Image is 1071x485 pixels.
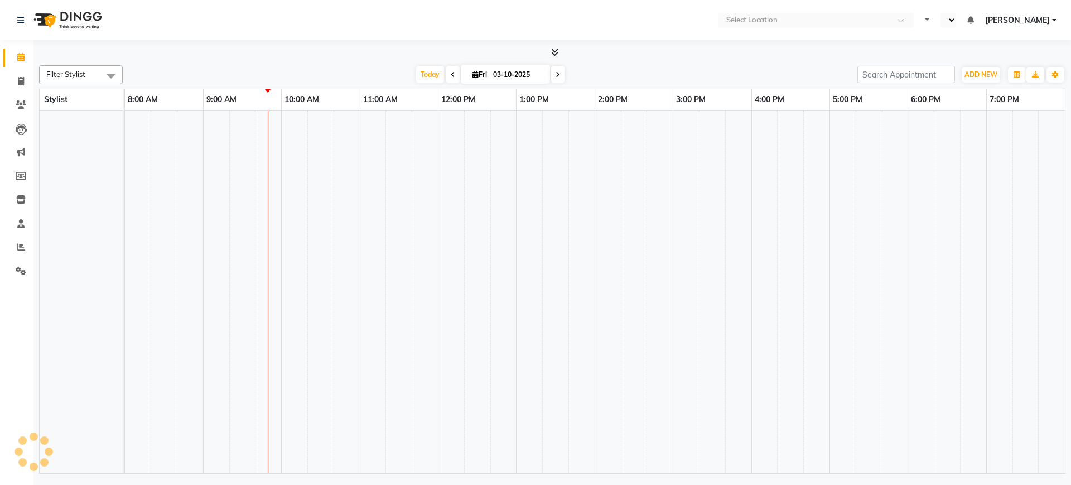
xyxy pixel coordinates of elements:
[517,92,552,108] a: 1:00 PM
[360,92,401,108] a: 11:00 AM
[470,70,490,79] span: Fri
[962,67,1000,83] button: ADD NEW
[46,70,85,79] span: Filter Stylist
[125,92,161,108] a: 8:00 AM
[673,92,708,108] a: 3:00 PM
[204,92,239,108] a: 9:00 AM
[985,15,1050,26] span: [PERSON_NAME]
[28,4,105,36] img: logo
[726,15,778,26] div: Select Location
[595,92,630,108] a: 2:00 PM
[857,66,955,83] input: Search Appointment
[44,94,67,104] span: Stylist
[830,92,865,108] a: 5:00 PM
[416,66,444,83] span: Today
[282,92,322,108] a: 10:00 AM
[752,92,787,108] a: 4:00 PM
[438,92,478,108] a: 12:00 PM
[987,92,1022,108] a: 7:00 PM
[964,70,997,79] span: ADD NEW
[490,66,546,83] input: 2025-10-03
[908,92,943,108] a: 6:00 PM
